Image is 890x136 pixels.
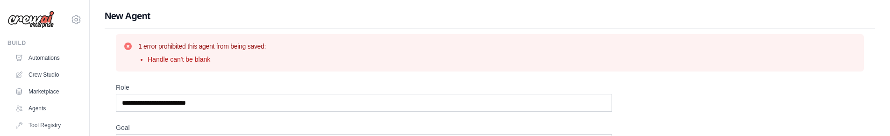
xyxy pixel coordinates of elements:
a: Automations [11,50,82,65]
img: Logo [7,11,54,29]
a: Crew Studio [11,67,82,82]
a: Agents [11,101,82,116]
label: Role [116,83,612,92]
div: Build [7,39,82,47]
a: Marketplace [11,84,82,99]
a: Tool Registry [11,118,82,133]
label: Goal [116,123,612,132]
h1: New Agent [105,9,875,22]
h3: 1 error prohibited this agent from being saved: [138,42,266,51]
li: Handle can't be blank [148,55,266,64]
